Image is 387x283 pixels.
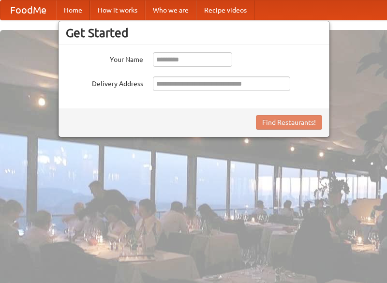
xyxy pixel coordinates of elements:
a: Who we are [145,0,196,20]
a: Recipe videos [196,0,254,20]
a: FoodMe [0,0,56,20]
h3: Get Started [66,26,322,40]
label: Your Name [66,52,143,64]
label: Delivery Address [66,76,143,89]
a: Home [56,0,90,20]
a: How it works [90,0,145,20]
button: Find Restaurants! [256,115,322,130]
